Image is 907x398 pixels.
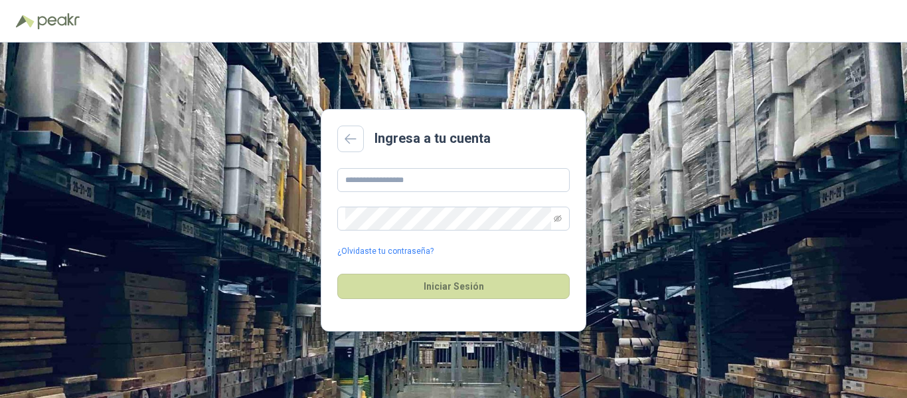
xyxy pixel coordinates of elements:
button: Iniciar Sesión [337,274,570,299]
img: Logo [16,15,35,28]
h2: Ingresa a tu cuenta [374,128,491,149]
img: Peakr [37,13,80,29]
a: ¿Olvidaste tu contraseña? [337,245,434,258]
span: eye-invisible [554,215,562,223]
